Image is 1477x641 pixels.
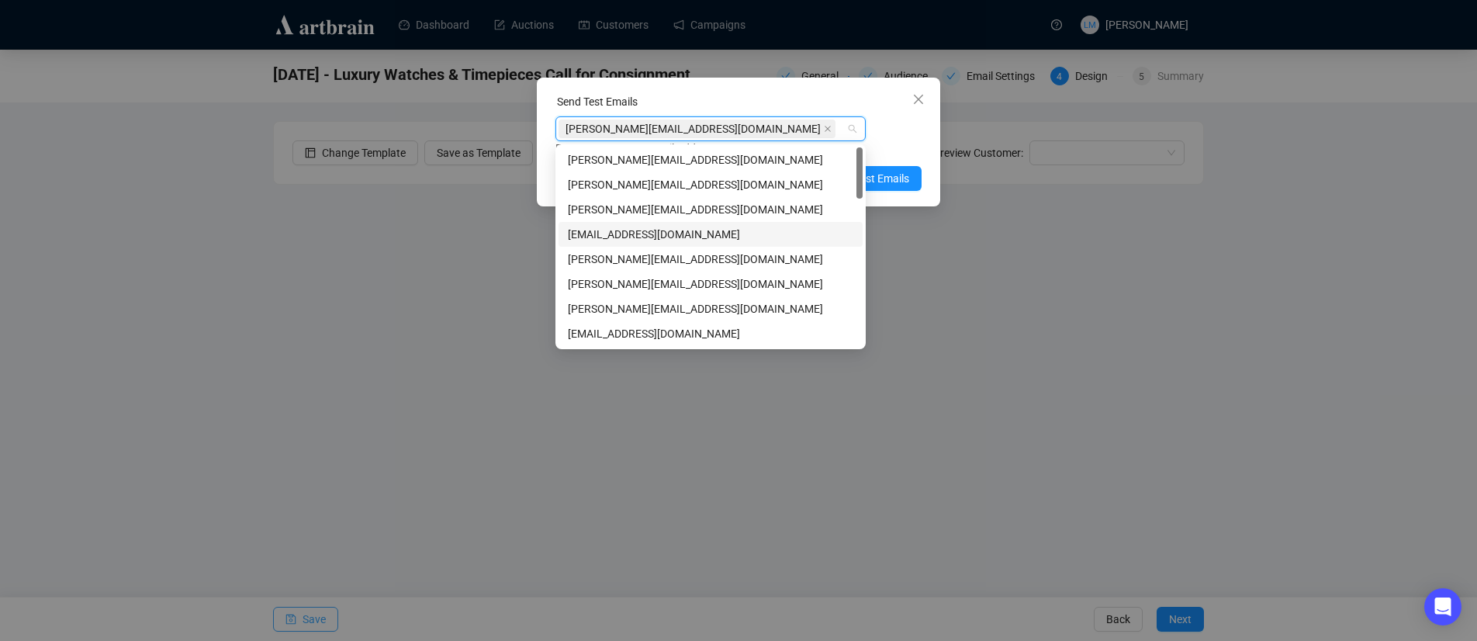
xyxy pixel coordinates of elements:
[568,325,853,342] div: [EMAIL_ADDRESS][DOMAIN_NAME]
[568,176,853,193] div: [PERSON_NAME][EMAIL_ADDRESS][DOMAIN_NAME]
[559,120,835,138] span: christina@lelandlittle.com
[824,125,832,133] span: close
[559,222,863,247] div: lian@lelandlittle.com
[559,247,863,272] div: jessi@lelandlittle.com
[906,87,931,112] button: Close
[559,197,863,222] div: holly@lelandlittle.com
[557,95,638,108] label: Send Test Emails
[568,151,853,168] div: [PERSON_NAME][EMAIL_ADDRESS][DOMAIN_NAME]
[568,201,853,218] div: [PERSON_NAME][EMAIL_ADDRESS][DOMAIN_NAME]
[559,321,863,346] div: mark@lelandlittle.com
[559,147,863,172] div: rebecca.e@artbrain.co
[1424,588,1461,625] div: Open Intercom Messenger
[568,251,853,268] div: [PERSON_NAME][EMAIL_ADDRESS][DOMAIN_NAME]
[559,296,863,321] div: leland@lelandlittle.com
[568,275,853,293] div: [PERSON_NAME][EMAIL_ADDRESS][DOMAIN_NAME]
[559,172,863,197] div: neta.k@artbrain.co
[568,226,853,243] div: [EMAIL_ADDRESS][DOMAIN_NAME]
[566,120,821,137] span: [PERSON_NAME][EMAIL_ADDRESS][DOMAIN_NAME]
[568,300,853,317] div: [PERSON_NAME][EMAIL_ADDRESS][DOMAIN_NAME]
[912,93,925,106] span: close
[559,272,863,296] div: robyn@lelandlittle.com
[828,170,909,187] span: Send Test Emails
